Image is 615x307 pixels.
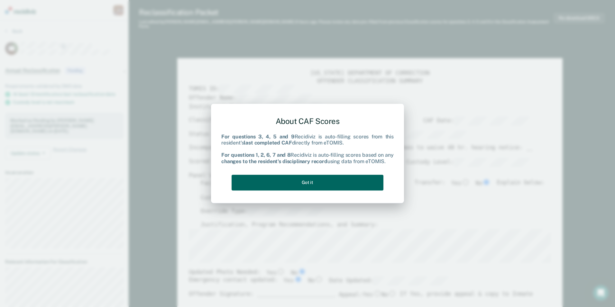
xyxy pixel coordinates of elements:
[244,140,292,146] b: last completed CAF
[221,134,295,140] b: For questions 3, 4, 5 and 9
[221,158,327,164] b: changes to the resident's disciplinary record
[232,175,383,190] button: Got it
[221,111,394,131] div: About CAF Scores
[221,152,290,158] b: For questions 1, 2, 6, 7 and 8
[221,134,394,164] div: Recidiviz is auto-filling scores from this resident's directly from eTOMIS. Recidiviz is auto-fil...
